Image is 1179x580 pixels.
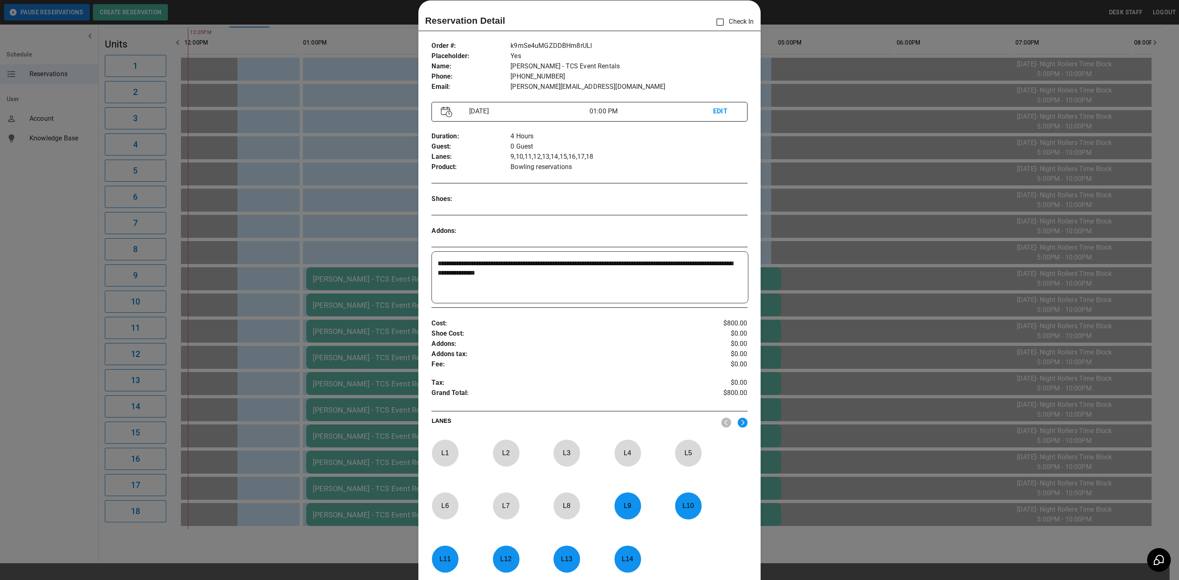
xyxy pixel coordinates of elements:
p: L 3 [553,443,580,463]
p: L 8 [553,496,580,515]
p: [PERSON_NAME][EMAIL_ADDRESS][DOMAIN_NAME] [510,82,747,92]
p: Addons : [431,339,695,349]
p: Addons : [431,226,510,236]
p: $800.00 [695,318,748,329]
p: Order # : [431,41,510,51]
p: L 7 [492,496,519,515]
p: EDIT [713,106,738,117]
p: Fee : [431,359,695,370]
p: L 2 [492,443,519,463]
p: L 13 [553,549,580,569]
p: L 10 [675,496,702,515]
p: Email : [431,82,510,92]
p: Addons tax : [431,349,695,359]
p: Yes [510,51,747,61]
p: Duration : [431,131,510,142]
p: L 5 [675,443,702,463]
p: 4 Hours [510,131,747,142]
p: Shoes : [431,194,510,204]
p: [DATE] [466,106,589,116]
p: L 4 [614,443,641,463]
p: [PERSON_NAME] - TCS Event Rentals [510,61,747,72]
p: Cost : [431,318,695,329]
p: Lanes : [431,152,510,162]
p: $0.00 [695,339,748,349]
p: Guest : [431,142,510,152]
p: Tax : [431,378,695,388]
p: k9mSe4uMGZDDBHm8rULl [510,41,747,51]
p: $0.00 [695,359,748,370]
p: LANES [431,417,714,428]
p: L 9 [614,496,641,515]
p: Placeholder : [431,51,510,61]
img: Vector [441,106,452,117]
p: Product : [431,162,510,172]
p: L 12 [492,549,519,569]
p: L 11 [431,549,458,569]
p: $0.00 [695,349,748,359]
p: L 14 [614,549,641,569]
img: nav_left.svg [721,418,731,428]
p: 0 Guest [510,142,747,152]
p: Bowling reservations [510,162,747,172]
p: 01:00 PM [589,106,713,116]
p: L 1 [431,443,458,463]
p: 9,10,11,12,13,14,15,16,17,18 [510,152,747,162]
p: $0.00 [695,378,748,388]
p: Grand Total : [431,388,695,400]
p: $800.00 [695,388,748,400]
p: $0.00 [695,329,748,339]
p: [PHONE_NUMBER] [510,72,747,82]
p: Shoe Cost : [431,329,695,339]
p: L 6 [431,496,458,515]
p: Reservation Detail [425,14,505,27]
p: Name : [431,61,510,72]
p: Check In [711,14,754,31]
p: Phone : [431,72,510,82]
img: right.svg [738,418,748,428]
